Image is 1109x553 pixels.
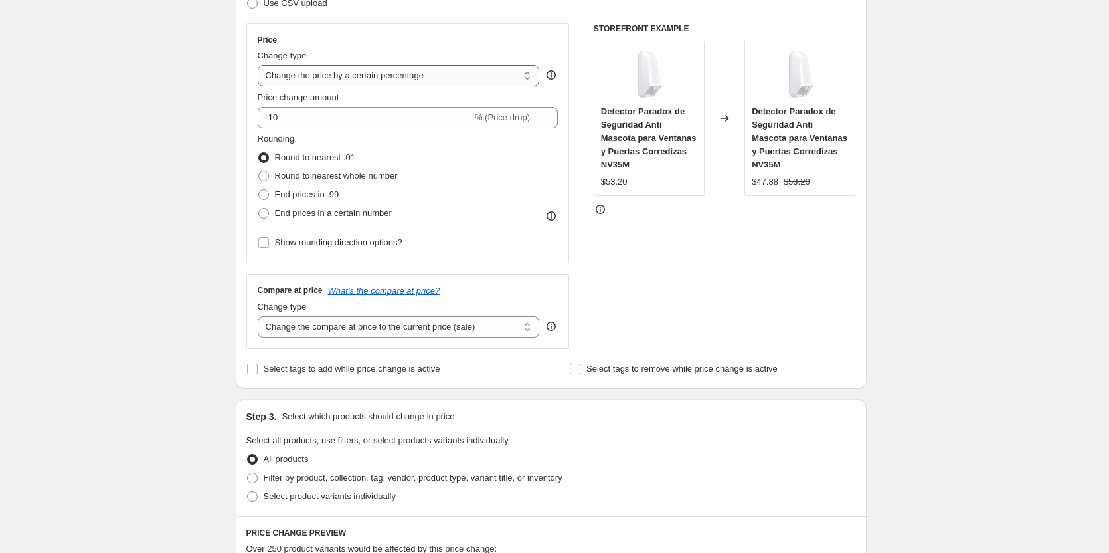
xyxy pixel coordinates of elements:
[275,237,402,247] span: Show rounding direction options?
[752,175,778,189] div: $47.88
[264,491,396,501] span: Select product variants individually
[246,410,277,423] h2: Step 3.
[258,92,339,102] span: Price change amount
[328,286,440,296] button: What's the compare at price?
[275,208,392,218] span: End prices in a certain number
[282,410,454,423] p: Select which products should change in price
[601,106,697,169] span: Detector Paradox de Seguridad Anti Mascota para Ventanas y Puertas Corredizas NV35M
[475,112,530,122] span: % (Price drop)
[586,364,778,374] span: Select tags to remove while price change is active
[246,435,509,445] span: Select all products, use filters, or select products variants individually
[275,171,398,181] span: Round to nearest whole number
[264,473,562,483] span: Filter by product, collection, tag, vendor, product type, variant title, or inventory
[258,302,307,312] span: Change type
[258,285,323,296] h3: Compare at price
[258,35,277,45] h3: Price
[784,175,810,189] strike: $53.20
[275,152,355,162] span: Round to nearest .01
[275,189,339,199] span: End prices in .99
[258,107,472,128] input: -15
[258,134,295,144] span: Rounding
[594,23,856,34] h6: STOREFRONT EXAMPLE
[622,48,675,101] img: NV35M-2_80x.jpg
[258,51,307,60] span: Change type
[545,320,558,333] div: help
[601,175,628,189] div: $53.20
[752,106,847,169] span: Detector Paradox de Seguridad Anti Mascota para Ventanas y Puertas Corredizas NV35M
[246,528,856,538] h6: PRICE CHANGE PREVIEW
[264,364,440,374] span: Select tags to add while price change is active
[264,454,309,464] span: All products
[774,48,827,101] img: NV35M-2_80x.jpg
[545,68,558,82] div: help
